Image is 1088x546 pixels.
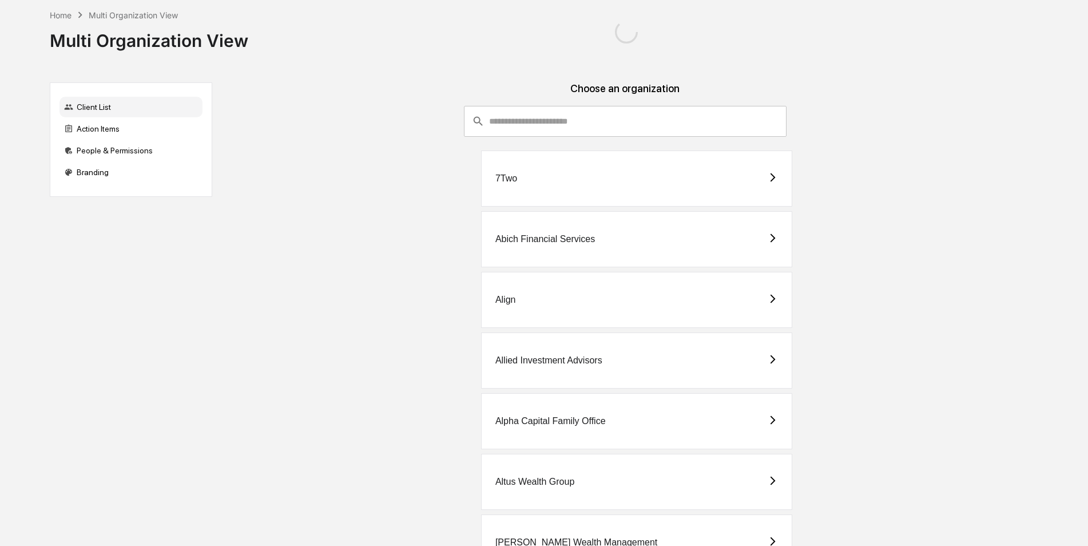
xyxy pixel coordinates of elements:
[221,82,1029,106] div: Choose an organization
[495,477,574,487] div: Altus Wealth Group
[495,416,606,426] div: Alpha Capital Family Office
[89,10,178,20] div: Multi Organization View
[59,140,202,161] div: People & Permissions
[495,295,516,305] div: Align
[59,162,202,183] div: Branding
[464,106,787,137] div: consultant-dashboard__filter-organizations-search-bar
[495,355,602,366] div: Allied Investment Advisors
[495,173,517,184] div: 7Two
[59,97,202,117] div: Client List
[495,234,595,244] div: Abich Financial Services
[50,21,248,51] div: Multi Organization View
[59,118,202,139] div: Action Items
[50,10,72,20] div: Home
